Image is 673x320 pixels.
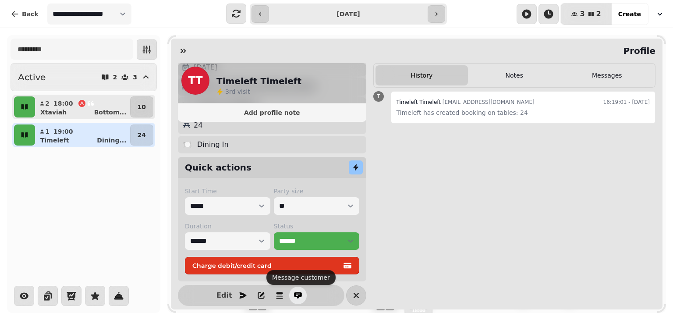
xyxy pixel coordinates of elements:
[603,97,650,107] time: 16:19:01 - [DATE]
[181,107,363,118] button: Add profile note
[188,110,356,116] span: Add profile note
[620,45,655,57] h2: Profile
[130,124,153,146] button: 24
[397,97,535,107] div: [EMAIL_ADDRESS][DOMAIN_NAME]
[185,222,270,231] label: Duration
[185,161,251,174] h2: Quick actions
[561,4,611,25] button: 32
[188,75,202,86] span: TT
[225,88,229,95] span: 3
[45,99,50,108] p: 2
[53,99,73,108] p: 18:00
[229,88,237,95] span: rd
[185,257,359,274] button: Charge debit/credit card
[225,87,250,96] p: visit
[22,11,39,17] span: Back
[138,131,146,139] p: 24
[618,11,641,17] span: Create
[4,4,46,25] button: Back
[40,136,69,145] p: Timeleft
[596,11,601,18] span: 2
[377,94,380,99] span: T
[375,65,468,85] button: History
[611,4,648,25] button: Create
[97,136,126,145] p: Dining ...
[53,127,73,136] p: 19:00
[40,108,67,117] p: Xtaviah
[138,103,146,111] p: 10
[274,187,359,196] label: Party size
[216,75,301,87] h2: Timeleft Timeleft
[580,11,584,18] span: 3
[37,96,128,117] button: 218:00XtaviahBottom...
[561,65,653,85] button: Messages
[183,139,192,150] p: 🍽️
[94,108,127,117] p: Bottom ...
[397,107,650,118] p: Timeleft has created booking on tables: 24
[18,71,46,83] h2: Active
[37,124,128,146] button: 119:00TimeleftDining...
[219,292,230,299] span: Edit
[192,263,341,269] span: Charge debit/credit card
[11,63,157,91] button: Active23
[216,287,233,304] button: Edit
[197,139,229,150] p: Dining In
[397,99,441,105] span: Timeleft Timeleft
[133,74,137,80] p: 3
[468,65,560,85] button: Notes
[266,270,336,285] div: Message customer
[113,74,117,80] p: 2
[45,127,50,136] p: 1
[274,222,359,231] label: Status
[185,187,270,196] label: Start Time
[130,96,153,117] button: 10
[194,120,202,131] p: 24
